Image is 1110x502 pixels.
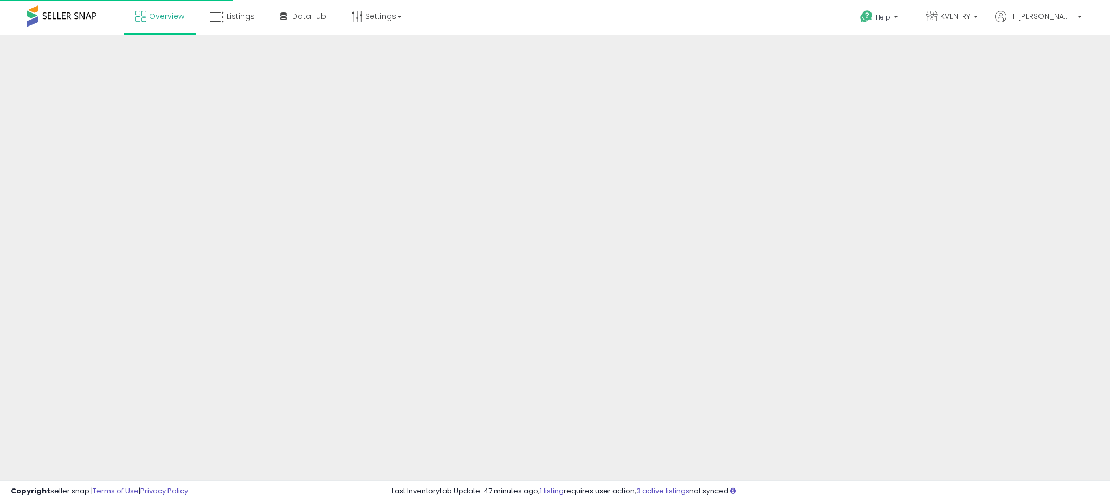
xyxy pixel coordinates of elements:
[292,11,326,22] span: DataHub
[227,11,255,22] span: Listings
[995,11,1082,35] a: Hi [PERSON_NAME]
[851,2,909,35] a: Help
[876,12,890,22] span: Help
[1009,11,1074,22] span: Hi [PERSON_NAME]
[940,11,970,22] span: KVENTRY
[860,10,873,23] i: Get Help
[149,11,184,22] span: Overview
